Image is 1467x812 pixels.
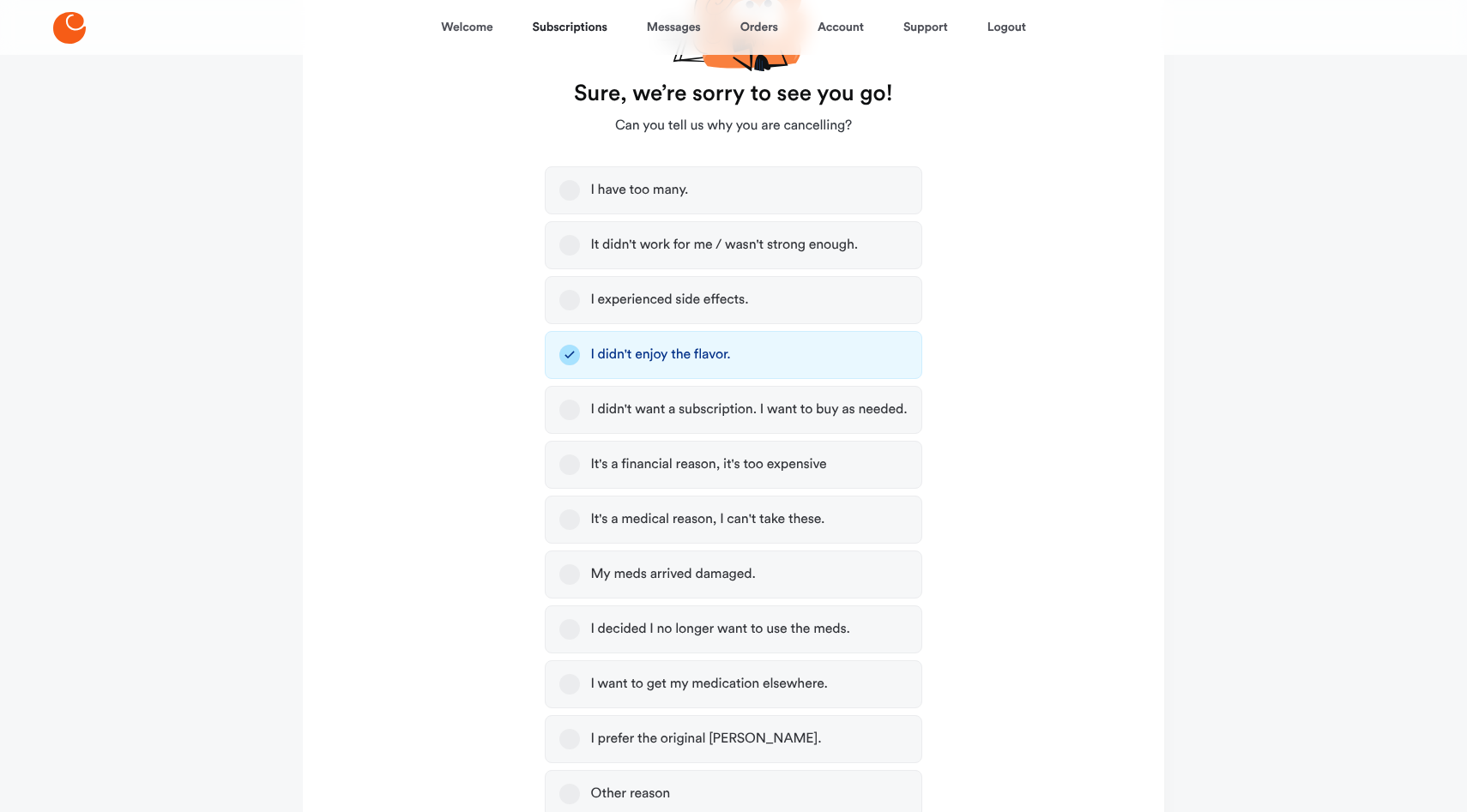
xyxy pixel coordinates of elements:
[590,237,858,254] div: It didn't work for me / wasn't strong enough.
[590,621,849,638] div: I decided I no longer want to use the meds.
[559,180,580,201] button: I have too many.
[590,401,907,418] div: I didn't want a subscription. I want to buy as needed.
[559,674,580,695] button: I want to get my medication elsewhere.
[559,619,580,640] button: I decided I no longer want to use the meds.
[574,80,893,107] strong: Sure, we’re sorry to see you go!
[740,7,778,48] a: Orders
[533,7,607,48] a: Subscriptions
[590,456,826,473] div: It's a financial reason, it's too expensive
[590,566,755,583] div: My meds arrived damaged.
[559,564,580,585] button: My meds arrived damaged.
[647,7,701,48] a: Messages
[559,509,580,530] button: It's a medical reason, I can't take these.
[559,235,580,256] button: It didn't work for me / wasn't strong enough.
[615,116,852,136] span: Can you tell us why you are cancelling?
[987,7,1026,48] a: Logout
[441,7,492,48] a: Welcome
[590,511,824,528] div: It's a medical reason, I can't take these.
[818,7,864,48] a: Account
[590,676,827,693] div: I want to get my medication elsewhere.
[590,346,730,364] div: I didn't enjoy the flavor.
[559,729,580,749] button: I prefer the original [PERSON_NAME].
[559,290,580,310] button: I experienced side effects.
[559,454,580,475] button: It's a financial reason, it's too expensive
[590,182,688,199] div: I have too many.
[590,292,748,309] div: I experienced side effects.
[559,345,580,365] button: I didn't enjoy the flavor.
[559,784,580,804] button: Other reason
[559,400,580,420] button: I didn't want a subscription. I want to buy as needed.
[903,7,948,48] a: Support
[590,785,670,803] div: Other reason
[590,731,821,748] div: I prefer the original [PERSON_NAME].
